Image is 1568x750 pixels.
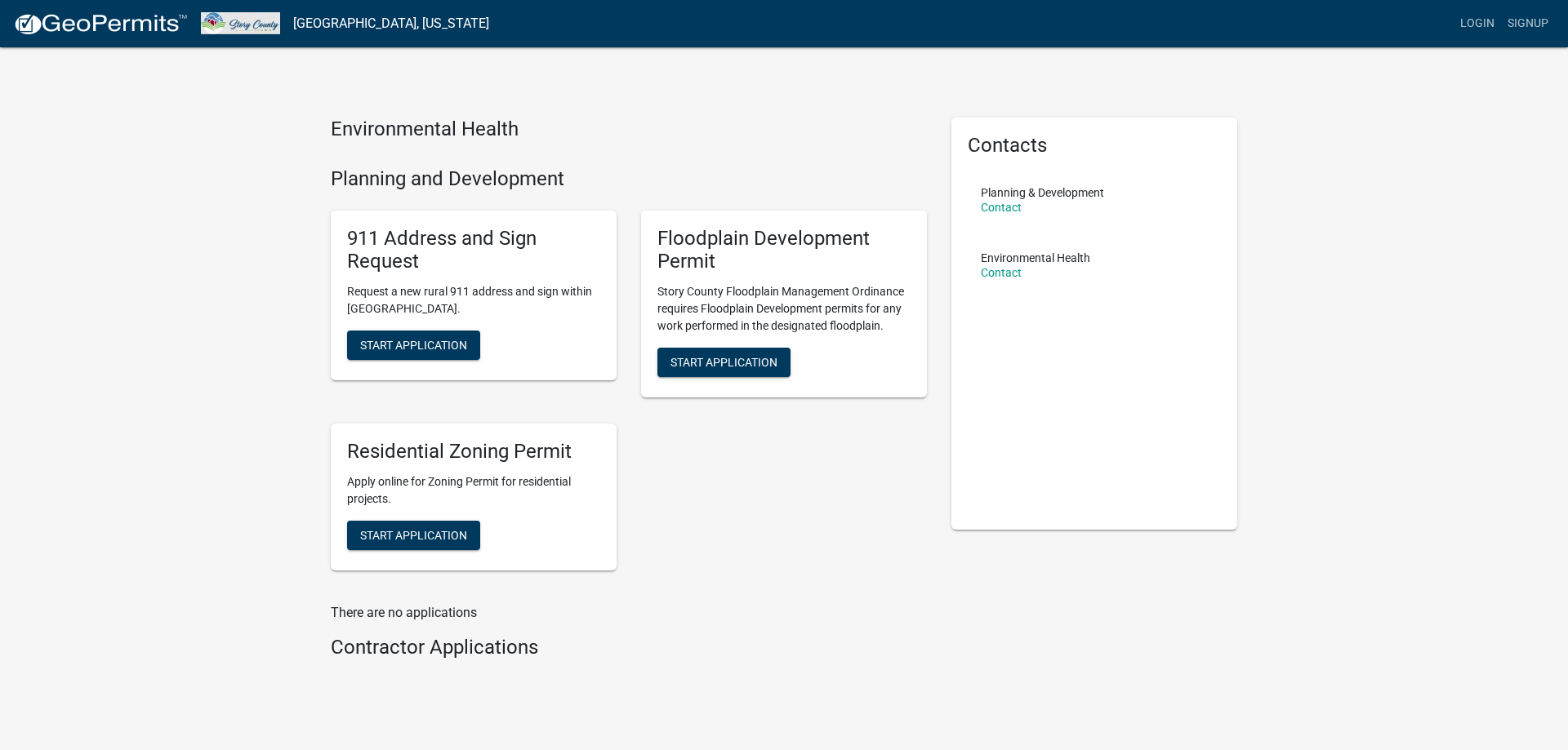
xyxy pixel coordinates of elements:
span: Start Application [360,339,467,352]
p: Environmental Health [981,252,1090,264]
button: Start Application [657,348,791,377]
a: Contact [981,201,1022,214]
wm-workflow-list-section: Contractor Applications [331,636,927,666]
span: Start Application [670,356,777,369]
p: There are no applications [331,603,927,623]
a: Contact [981,266,1022,279]
h5: Contacts [968,134,1221,158]
h5: Residential Zoning Permit [347,440,600,464]
h4: Contractor Applications [331,636,927,659]
a: [GEOGRAPHIC_DATA], [US_STATE] [293,10,489,38]
h5: 911 Address and Sign Request [347,227,600,274]
p: Planning & Development [981,187,1104,198]
p: Request a new rural 911 address and sign within [GEOGRAPHIC_DATA]. [347,283,600,317]
h4: Environmental Health [331,118,927,141]
h5: Floodplain Development Permit [657,227,911,274]
p: Apply online for Zoning Permit for residential projects. [347,473,600,508]
h4: Planning and Development [331,167,927,191]
a: Signup [1501,8,1555,39]
span: Start Application [360,528,467,541]
button: Start Application [347,521,480,550]
button: Start Application [347,331,480,360]
a: Login [1454,8,1501,39]
p: Story County Floodplain Management Ordinance requires Floodplain Development permits for any work... [657,283,911,335]
img: Story County, Iowa [201,12,280,34]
